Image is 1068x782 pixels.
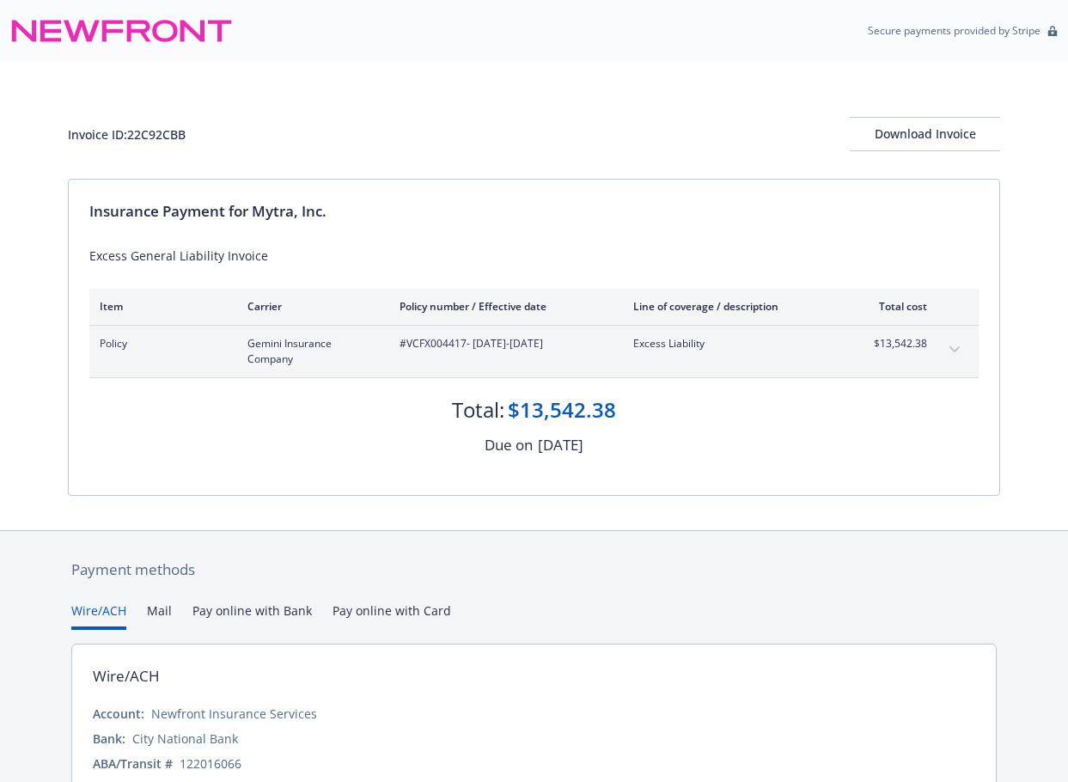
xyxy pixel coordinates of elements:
div: Invoice ID: 22C92CBB [68,125,186,144]
span: $13,542.38 [863,336,927,351]
div: PolicyGemini Insurance Company#VCFX004417- [DATE]-[DATE]Excess Liability$13,542.38expand content [89,326,979,377]
span: Gemini Insurance Company [247,336,372,367]
div: Carrier [247,299,372,314]
div: Due on [485,434,533,456]
div: Newfront Insurance Services [151,705,317,723]
span: Excess Liability [633,336,835,351]
div: Download Invoice [850,118,1000,150]
span: #VCFX004417 - [DATE]-[DATE] [400,336,606,351]
div: City National Bank [132,730,238,748]
span: Policy [100,336,220,351]
div: Account: [93,705,144,723]
div: Total: [452,395,504,425]
button: Download Invoice [850,117,1000,151]
button: expand content [941,336,968,364]
div: Line of coverage / description [633,299,835,314]
button: Pay online with Bank [192,602,312,630]
div: Payment methods [71,559,997,581]
div: 122016066 [180,755,241,773]
div: Policy number / Effective date [400,299,606,314]
div: Total cost [863,299,927,314]
div: $13,542.38 [508,395,616,425]
p: Secure payments provided by Stripe [868,23,1041,38]
div: [DATE] [538,434,583,456]
button: Wire/ACH [71,602,126,630]
div: Wire/ACH [93,665,160,687]
div: ABA/Transit # [93,755,173,773]
button: Mail [147,602,172,630]
div: Item [100,299,220,314]
div: Excess General Liability Invoice [89,247,979,265]
div: Insurance Payment for Mytra, Inc. [89,200,979,223]
button: Pay online with Card [333,602,451,630]
div: Bank: [93,730,125,748]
